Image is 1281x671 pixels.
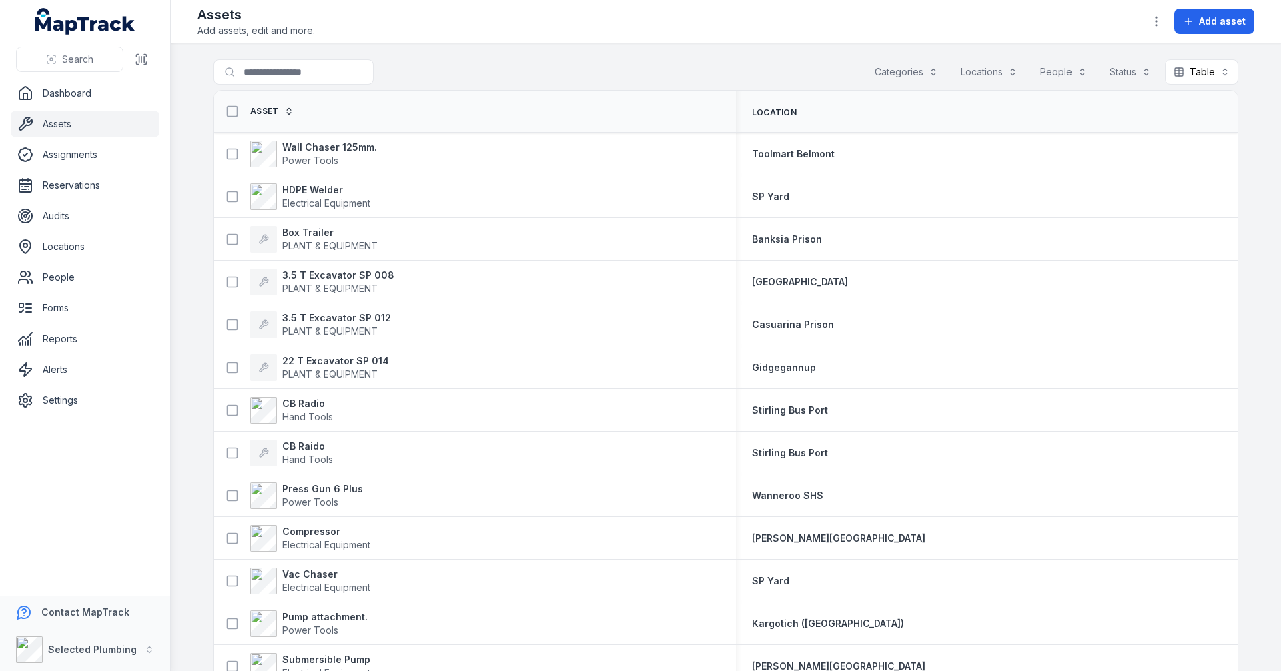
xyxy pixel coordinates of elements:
span: SP Yard [752,575,789,586]
span: Stirling Bus Port [752,404,828,416]
a: Gidgegannup [752,361,816,374]
span: Power Tools [282,496,338,508]
span: PLANT & EQUIPMENT [282,283,378,294]
button: Add asset [1174,9,1254,34]
span: PLANT & EQUIPMENT [282,240,378,251]
span: Banksia Prison [752,233,822,245]
a: Reports [11,325,159,352]
strong: Vac Chaser [282,568,370,581]
a: 3.5 T Excavator SP 012PLANT & EQUIPMENT [250,311,391,338]
span: [GEOGRAPHIC_DATA] [752,276,848,287]
a: Stirling Bus Port [752,446,828,460]
strong: HDPE Welder [282,183,370,197]
a: Locations [11,233,159,260]
strong: 3.5 T Excavator SP 012 [282,311,391,325]
a: Kargotich ([GEOGRAPHIC_DATA]) [752,617,904,630]
strong: Pump attachment. [282,610,368,624]
span: Wanneroo SHS [752,490,823,501]
a: Banksia Prison [752,233,822,246]
a: Dashboard [11,80,159,107]
span: Kargotich ([GEOGRAPHIC_DATA]) [752,618,904,629]
strong: Contact MapTrack [41,606,129,618]
span: Add assets, edit and more. [197,24,315,37]
span: Electrical Equipment [282,582,370,593]
button: Status [1101,59,1160,85]
a: Audits [11,203,159,229]
span: [PERSON_NAME][GEOGRAPHIC_DATA] [752,532,925,544]
a: Wall Chaser 125mm.Power Tools [250,141,377,167]
span: Hand Tools [282,454,333,465]
a: CB RadioHand Tools [250,397,333,424]
a: Alerts [11,356,159,383]
a: MapTrack [35,8,135,35]
a: HDPE WelderElectrical Equipment [250,183,370,210]
a: [GEOGRAPHIC_DATA] [752,275,848,289]
a: Asset [250,106,294,117]
a: SP Yard [752,574,789,588]
span: Power Tools [282,155,338,166]
span: PLANT & EQUIPMENT [282,368,378,380]
span: Gidgegannup [752,362,816,373]
a: Forms [11,295,159,321]
span: Power Tools [282,624,338,636]
span: Toolmart Belmont [752,148,835,159]
span: Electrical Equipment [282,197,370,209]
a: Toolmart Belmont [752,147,835,161]
strong: Wall Chaser 125mm. [282,141,377,154]
strong: 22 T Excavator SP 014 [282,354,389,368]
strong: 3.5 T Excavator SP 008 [282,269,394,282]
span: Hand Tools [282,411,333,422]
span: SP Yard [752,191,789,202]
a: [PERSON_NAME][GEOGRAPHIC_DATA] [752,532,925,545]
strong: Compressor [282,525,370,538]
button: People [1031,59,1096,85]
strong: Press Gun 6 Plus [282,482,363,496]
span: PLANT & EQUIPMENT [282,325,378,337]
a: Casuarina Prison [752,318,834,331]
h2: Assets [197,5,315,24]
a: 22 T Excavator SP 014PLANT & EQUIPMENT [250,354,389,381]
a: Assignments [11,141,159,168]
a: Settings [11,387,159,414]
a: CB RaidoHand Tools [250,440,333,466]
span: Stirling Bus Port [752,447,828,458]
a: CompressorElectrical Equipment [250,525,370,552]
strong: Selected Plumbing [48,644,137,655]
a: Pump attachment.Power Tools [250,610,368,637]
button: Locations [952,59,1026,85]
a: Press Gun 6 PlusPower Tools [250,482,363,509]
a: Reservations [11,172,159,199]
span: Add asset [1199,15,1246,28]
button: Categories [866,59,947,85]
strong: Box Trailer [282,226,378,239]
span: Electrical Equipment [282,539,370,550]
strong: CB Raido [282,440,333,453]
a: Stirling Bus Port [752,404,828,417]
strong: Submersible Pump [282,653,370,666]
strong: CB Radio [282,397,333,410]
span: Location [752,107,797,118]
a: Vac ChaserElectrical Equipment [250,568,370,594]
a: People [11,264,159,291]
button: Search [16,47,123,72]
span: Casuarina Prison [752,319,834,330]
a: Box TrailerPLANT & EQUIPMENT [250,226,378,253]
span: Search [62,53,93,66]
button: Table [1165,59,1238,85]
a: 3.5 T Excavator SP 008PLANT & EQUIPMENT [250,269,394,295]
a: Assets [11,111,159,137]
a: SP Yard [752,190,789,203]
span: Asset [250,106,279,117]
a: Wanneroo SHS [752,489,823,502]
